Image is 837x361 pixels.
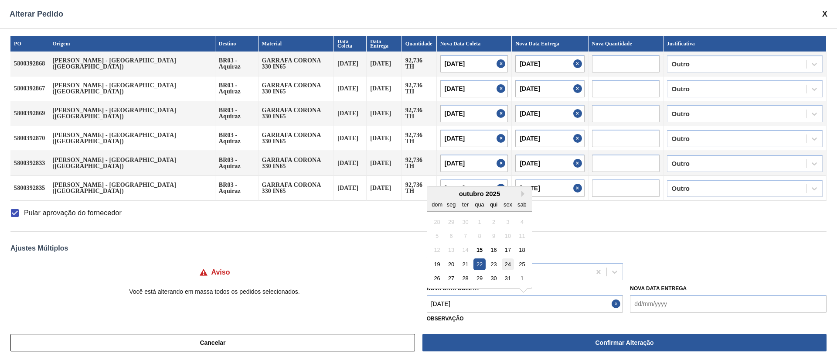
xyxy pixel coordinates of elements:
[334,176,367,201] td: [DATE]
[211,268,230,276] h4: Aviso
[259,151,334,176] td: GARRAFA CORONA 330 IN65
[49,36,215,52] th: Origem
[367,101,402,126] td: [DATE]
[10,10,63,19] span: Alterar Pedido
[515,179,584,197] input: dd/mm/yyyy
[215,176,259,201] td: BR03 - Aquiraz
[573,55,585,72] button: Close
[402,36,437,52] th: Quantidade
[215,151,259,176] td: BR03 - Aquiraz
[427,285,479,292] label: Nova Data Coleta
[437,36,512,52] th: Nova Data Coleta
[473,258,485,270] div: Choose quarta-feira, 22 de outubro de 2025
[215,52,259,76] td: BR03 - Aquiraz
[445,198,457,210] div: seg
[516,216,528,227] div: Not available sábado, 4 de outubro de 2025
[573,130,585,147] button: Close
[502,198,514,210] div: sex
[459,230,471,242] div: Not available terça-feira, 7 de outubro de 2025
[440,55,508,72] input: dd/mm/yyyy
[431,272,443,284] div: Choose domingo, 26 de outubro de 2025
[49,126,215,151] td: [PERSON_NAME] - [GEOGRAPHIC_DATA] ([GEOGRAPHIC_DATA])
[259,101,334,126] td: GARRAFA CORONA 330 IN65
[459,216,471,227] div: Not available terça-feira, 30 de setembro de 2025
[259,126,334,151] td: GARRAFA CORONA 330 IN65
[10,76,49,101] td: 5800392867
[488,230,500,242] div: Not available quinta-feira, 9 de outubro de 2025
[402,52,437,76] td: 92,736 TH
[10,244,827,252] div: Ajustes Múltiplos
[215,36,259,52] th: Destino
[459,244,471,256] div: Not available terça-feira, 14 de outubro de 2025
[672,61,690,67] div: Outro
[367,176,402,201] td: [DATE]
[440,155,508,172] input: dd/mm/yyyy
[672,136,690,142] div: Outro
[259,52,334,76] td: GARRAFA CORONA 330 IN65
[473,216,485,227] div: Not available quarta-feira, 1 de outubro de 2025
[473,198,485,210] div: qua
[497,155,508,172] button: Close
[334,151,367,176] td: [DATE]
[440,105,508,122] input: dd/mm/yyyy
[10,176,49,201] td: 5800392835
[515,80,584,97] input: dd/mm/yyyy
[672,186,690,192] div: Outro
[431,216,443,227] div: Not available domingo, 28 de setembro de 2025
[488,244,500,256] div: Choose quinta-feira, 16 de outubro de 2025
[334,76,367,101] td: [DATE]
[10,126,49,151] td: 5800392870
[516,272,528,284] div: Choose sábado, 1 de novembro de 2025
[49,151,215,176] td: [PERSON_NAME] - [GEOGRAPHIC_DATA] ([GEOGRAPHIC_DATA])
[497,55,508,72] button: Close
[445,244,457,256] div: Not available segunda-feira, 13 de outubro de 2025
[215,101,259,126] td: BR03 - Aquiraz
[630,285,687,292] label: Nova Data Entrega
[334,101,367,126] td: [DATE]
[10,288,418,295] p: Você está alterando em massa todos os pedidos selecionados.
[440,130,508,147] input: dd/mm/yyyy
[473,230,485,242] div: Not available quarta-feira, 8 de outubro de 2025
[10,52,49,76] td: 5800392868
[516,258,528,270] div: Choose sábado, 25 de outubro de 2025
[497,179,508,197] button: Close
[427,313,827,325] label: Observação
[259,36,334,52] th: Material
[431,198,443,210] div: dom
[422,334,827,351] button: Confirmar Alteração
[367,126,402,151] td: [DATE]
[367,36,402,52] th: Data Entrega
[573,155,585,172] button: Close
[502,244,514,256] div: Choose sexta-feira, 17 de outubro de 2025
[502,230,514,242] div: Not available sexta-feira, 10 de outubro de 2025
[402,176,437,201] td: 92,736 TH
[515,130,584,147] input: dd/mm/yyyy
[430,214,529,285] div: month 2025-10
[440,179,508,197] input: dd/mm/yyyy
[488,198,500,210] div: qui
[215,126,259,151] td: BR03 - Aquiraz
[259,76,334,101] td: GARRAFA CORONA 330 IN65
[445,230,457,242] div: Not available segunda-feira, 6 de outubro de 2025
[502,258,514,270] div: Choose sexta-feira, 24 de outubro de 2025
[402,101,437,126] td: 92,736 TH
[459,272,471,284] div: Choose terça-feira, 28 de outubro de 2025
[49,76,215,101] td: [PERSON_NAME] - [GEOGRAPHIC_DATA] ([GEOGRAPHIC_DATA])
[672,111,690,117] div: Outro
[24,208,122,218] span: Pular aprovação do fornecedor
[367,52,402,76] td: [DATE]
[427,190,532,197] div: outubro 2025
[573,179,585,197] button: Close
[502,272,514,284] div: Choose sexta-feira, 31 de outubro de 2025
[402,151,437,176] td: 92,736 TH
[497,105,508,122] button: Close
[473,244,485,256] div: Choose quarta-feira, 15 de outubro de 2025
[672,161,690,167] div: Outro
[334,126,367,151] td: [DATE]
[515,105,584,122] input: dd/mm/yyyy
[445,258,457,270] div: Choose segunda-feira, 20 de outubro de 2025
[10,101,49,126] td: 5800392869
[431,244,443,256] div: Not available domingo, 12 de outubro de 2025
[612,295,623,313] button: Close
[497,80,508,97] button: Close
